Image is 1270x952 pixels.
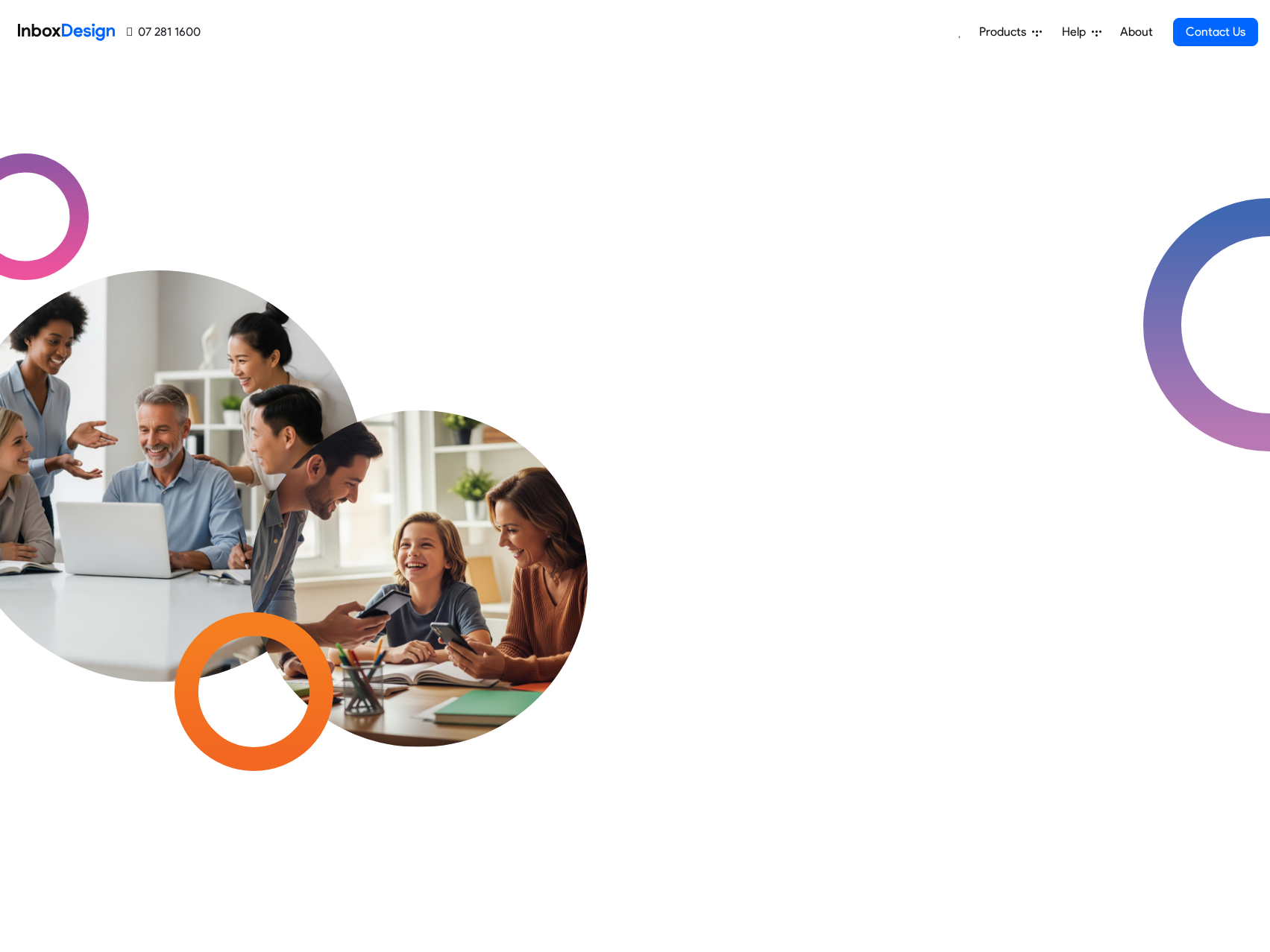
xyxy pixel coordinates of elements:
a: 07 281 1600 [127,23,201,41]
span: Products [979,23,1032,41]
a: Help [1056,17,1107,47]
div: Maximising Efficient & Engagement, Connecting Schools, Families, and Students. [647,397,1008,621]
a: About [1116,17,1157,47]
a: Contact Us [1173,18,1258,46]
img: parents_with_child.png [209,326,629,746]
span: Help [1062,23,1092,41]
a: Products [973,17,1048,47]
